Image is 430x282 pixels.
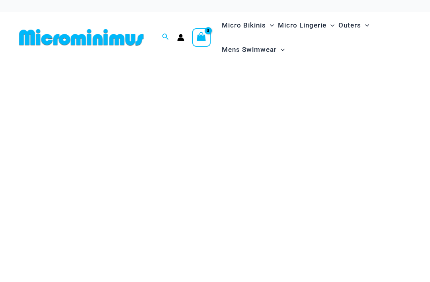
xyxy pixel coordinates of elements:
[220,37,287,62] a: Mens SwimwearMenu ToggleMenu Toggle
[361,15,369,35] span: Menu Toggle
[162,32,169,42] a: Search icon link
[336,13,371,37] a: OutersMenu ToggleMenu Toggle
[222,15,266,35] span: Micro Bikinis
[338,15,361,35] span: Outers
[276,13,336,37] a: Micro LingerieMenu ToggleMenu Toggle
[177,34,184,41] a: Account icon link
[266,15,274,35] span: Menu Toggle
[16,28,147,46] img: MM SHOP LOGO FLAT
[326,15,334,35] span: Menu Toggle
[222,39,277,60] span: Mens Swimwear
[278,15,326,35] span: Micro Lingerie
[277,39,285,60] span: Menu Toggle
[220,13,276,37] a: Micro BikinisMenu ToggleMenu Toggle
[192,28,211,47] a: View Shopping Cart, empty
[219,12,414,63] nav: Site Navigation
